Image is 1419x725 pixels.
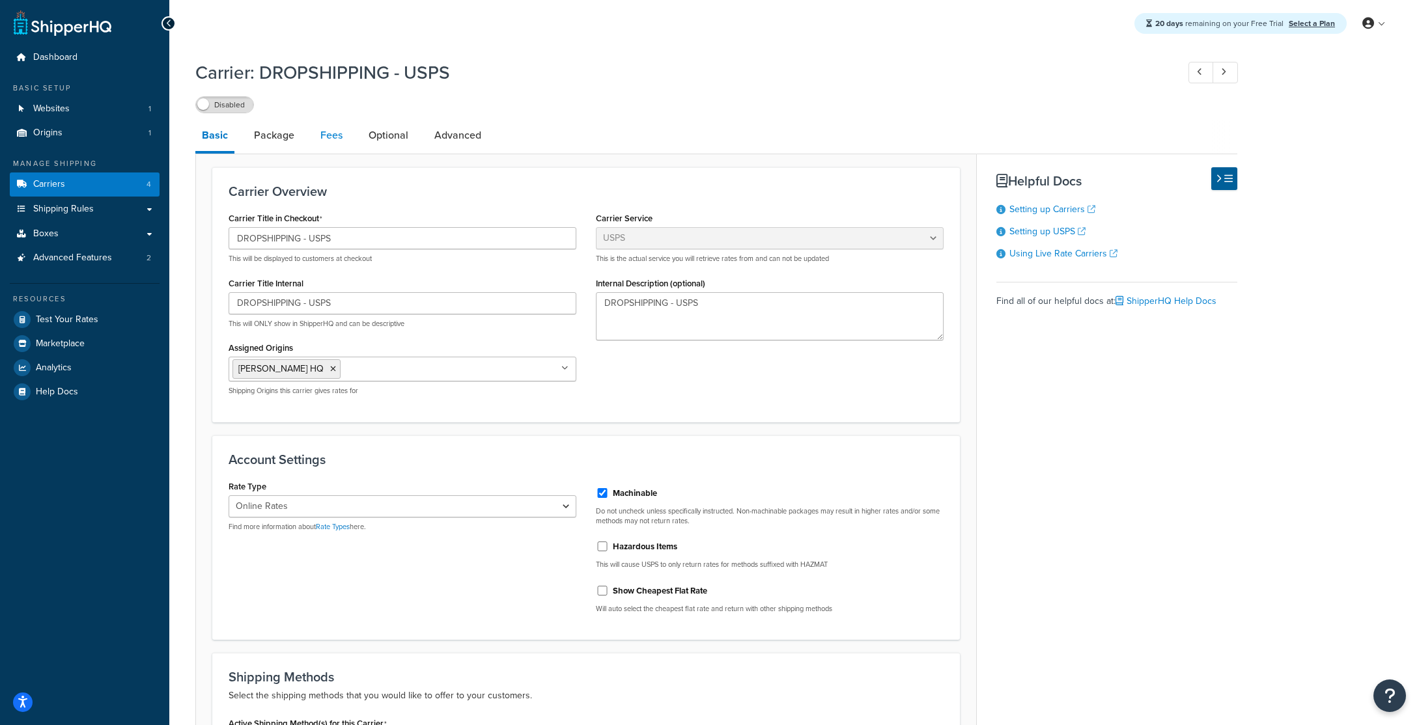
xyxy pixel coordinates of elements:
label: Disabled [196,97,253,113]
label: Carrier Title Internal [229,279,303,288]
span: Help Docs [36,387,78,398]
span: [PERSON_NAME] HQ [238,362,324,376]
span: Dashboard [33,52,77,63]
a: Using Live Rate Carriers [1009,247,1117,260]
a: Basic [195,120,234,154]
span: Analytics [36,362,72,374]
span: 1 [148,103,151,115]
p: This will ONLY show in ShipperHQ and can be descriptive [229,319,576,329]
h1: Carrier: DROPSHIPPING - USPS [195,60,1164,85]
div: Resources [10,294,160,305]
span: Shipping Rules [33,204,94,215]
button: Open Resource Center [1373,679,1406,712]
a: Optional [362,120,415,151]
a: Help Docs [10,380,160,404]
label: Carrier Title in Checkout [229,213,322,224]
label: Carrier Service [596,213,653,223]
a: Analytics [10,356,160,379]
h3: Carrier Overview [229,184,944,198]
a: Fees [314,120,349,151]
div: Basic Setup [10,83,160,94]
p: Select the shipping methods that you would like to offer to your customers. [229,688,944,704]
strong: 20 days [1155,18,1183,29]
span: Websites [33,103,70,115]
a: Marketplace [10,332,160,355]
textarea: DROPSHIPPING - USPS [596,292,944,340]
a: Setting up Carriers [1009,202,1095,216]
h3: Shipping Methods [229,670,944,684]
a: Origins1 [10,121,160,145]
label: Internal Description (optional) [596,279,705,288]
a: Dashboard [10,46,160,70]
a: Advanced [428,120,488,151]
a: Previous Record [1188,62,1214,83]
label: Hazardous Items [613,541,677,553]
p: This will cause USPS to only return rates for methods suffixed with HAZMAT [596,560,944,569]
a: Next Record [1213,62,1238,83]
a: Boxes [10,222,160,246]
a: ShipperHQ Help Docs [1116,294,1216,308]
a: Select a Plan [1289,18,1335,29]
a: Websites1 [10,97,160,121]
span: remaining on your Free Trial [1155,18,1286,29]
a: Shipping Rules [10,197,160,221]
h3: Account Settings [229,452,944,467]
h3: Helpful Docs [996,174,1237,188]
label: Rate Type [229,482,266,491]
a: Rate Types [316,521,350,532]
label: Assigned Origins [229,343,293,353]
li: Carriers [10,172,160,197]
label: Machinable [613,487,657,499]
li: Advanced Features [10,246,160,270]
p: Do not uncheck unless specifically instructed. Non-machinable packages may result in higher rates... [596,506,944,527]
a: Advanced Features2 [10,246,160,270]
p: Will auto select the cheapest flat rate and return with other shipping methods [596,604,944,614]
p: This will be displayed to customers at checkout [229,254,576,264]
p: This is the actual service you will retrieve rates from and can not be updated [596,254,944,264]
button: Hide Help Docs [1211,167,1237,190]
div: Find all of our helpful docs at: [996,282,1237,310]
span: Boxes [33,228,59,239]
span: 2 [147,253,151,264]
a: Test Your Rates [10,308,160,331]
label: Show Cheapest Flat Rate [613,585,707,597]
span: 1 [148,128,151,139]
span: 4 [147,179,151,190]
li: Origins [10,121,160,145]
span: Advanced Features [33,253,112,264]
p: Find more information about here. [229,522,576,532]
p: Shipping Origins this carrier gives rates for [229,386,576,396]
a: Package [247,120,301,151]
span: Origins [33,128,63,139]
div: Manage Shipping [10,158,160,169]
li: Websites [10,97,160,121]
a: Carriers4 [10,172,160,197]
span: Carriers [33,179,65,190]
a: Setting up USPS [1009,225,1086,238]
span: Marketplace [36,338,85,349]
span: Test Your Rates [36,314,98,325]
